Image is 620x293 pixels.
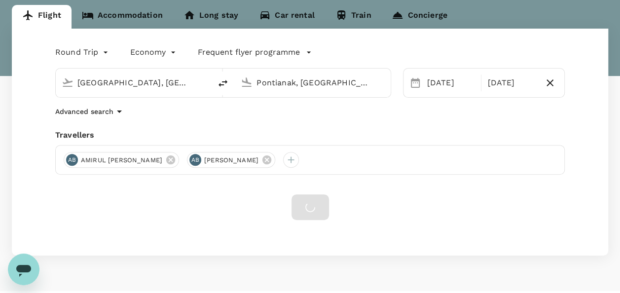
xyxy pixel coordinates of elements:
a: Concierge [381,5,457,29]
button: Advanced search [55,106,125,117]
div: Economy [130,44,178,60]
a: Long stay [173,5,249,29]
input: Depart from [77,75,190,90]
div: AB [66,154,78,166]
iframe: Button to launch messaging window [8,254,39,285]
span: [PERSON_NAME] [198,155,264,165]
button: delete [211,72,235,95]
div: AB[PERSON_NAME] [187,152,275,168]
div: Round Trip [55,44,110,60]
input: Going to [256,75,369,90]
a: Train [325,5,382,29]
p: Advanced search [55,107,113,116]
button: Frequent flyer programme [198,46,312,58]
button: Open [384,81,386,83]
div: ABAMIRUL [PERSON_NAME] [64,152,179,168]
button: Open [204,81,206,83]
div: AB [189,154,201,166]
div: [DATE] [423,73,479,93]
a: Car rental [249,5,325,29]
div: [DATE] [483,73,540,93]
span: AMIRUL [PERSON_NAME] [75,155,168,165]
a: Accommodation [72,5,173,29]
p: Frequent flyer programme [198,46,300,58]
div: Travellers [55,129,565,141]
a: Flight [12,5,72,29]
